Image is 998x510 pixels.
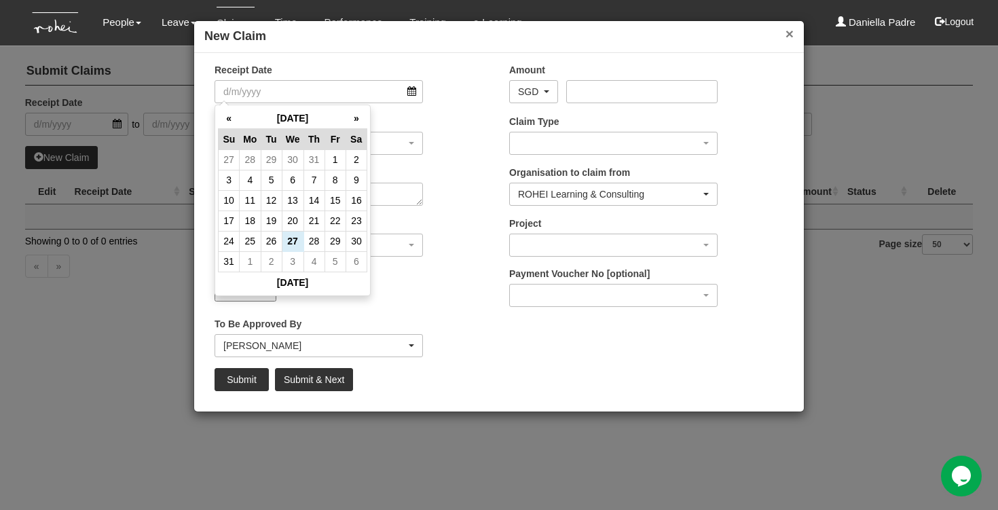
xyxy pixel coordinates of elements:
[303,251,325,272] td: 4
[346,108,367,129] th: »
[219,251,240,272] td: 31
[219,149,240,170] td: 27
[215,63,272,77] label: Receipt Date
[509,217,541,230] label: Project
[303,149,325,170] td: 31
[215,317,301,331] label: To Be Approved By
[346,231,367,251] td: 30
[518,85,541,98] div: SGD
[240,190,261,211] td: 11
[261,251,282,272] td: 2
[325,190,346,211] td: 15
[219,190,240,211] td: 10
[325,149,346,170] td: 1
[240,211,261,231] td: 18
[303,190,325,211] td: 14
[282,211,303,231] td: 20
[346,149,367,170] td: 2
[219,108,240,129] th: «
[325,128,346,149] th: Fr
[509,80,558,103] button: SGD
[941,456,984,496] iframe: chat widget
[261,231,282,251] td: 26
[219,128,240,149] th: Su
[509,63,545,77] label: Amount
[282,149,303,170] td: 30
[509,267,650,280] label: Payment Voucher No [optional]
[518,187,701,201] div: ROHEI Learning & Consulting
[219,170,240,190] td: 3
[219,211,240,231] td: 17
[282,128,303,149] th: We
[509,183,718,206] button: ROHEI Learning & Consulting
[303,211,325,231] td: 21
[303,128,325,149] th: Th
[240,108,346,129] th: [DATE]
[240,231,261,251] td: 25
[240,170,261,190] td: 4
[261,128,282,149] th: Tu
[346,251,367,272] td: 6
[261,211,282,231] td: 19
[325,231,346,251] td: 29
[325,211,346,231] td: 22
[219,231,240,251] td: 24
[346,211,367,231] td: 23
[303,231,325,251] td: 28
[240,251,261,272] td: 1
[215,80,423,103] input: d/m/yyyy
[303,170,325,190] td: 7
[215,334,423,357] button: Daniel Low
[240,128,261,149] th: Mo
[240,149,261,170] td: 28
[786,26,794,41] button: ×
[204,29,266,43] b: New Claim
[261,149,282,170] td: 29
[509,115,559,128] label: Claim Type
[261,190,282,211] td: 12
[509,166,630,179] label: Organisation to claim from
[346,128,367,149] th: Sa
[282,170,303,190] td: 6
[346,190,367,211] td: 16
[219,272,367,293] th: [DATE]
[282,251,303,272] td: 3
[325,251,346,272] td: 5
[215,368,269,391] input: Submit
[223,339,406,352] div: [PERSON_NAME]
[346,170,367,190] td: 9
[261,170,282,190] td: 5
[282,231,303,251] td: 27
[275,368,353,391] input: Submit & Next
[282,190,303,211] td: 13
[325,170,346,190] td: 8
